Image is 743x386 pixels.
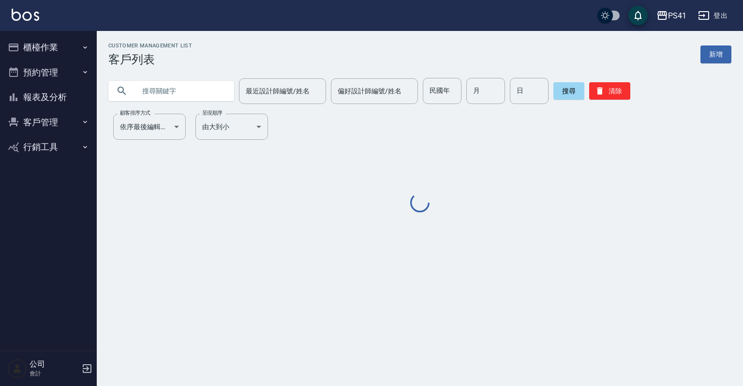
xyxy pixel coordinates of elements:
label: 顧客排序方式 [120,109,150,117]
h2: Customer Management List [108,43,192,49]
button: 櫃檯作業 [4,35,93,60]
button: 行銷工具 [4,134,93,160]
input: 搜尋關鍵字 [135,78,226,104]
h5: 公司 [30,359,79,369]
button: 客戶管理 [4,110,93,135]
img: Person [8,359,27,378]
p: 會計 [30,369,79,378]
h3: 客戶列表 [108,53,192,66]
div: PS41 [668,10,686,22]
button: 搜尋 [553,82,584,100]
div: 由大到小 [195,114,268,140]
a: 新增 [700,45,731,63]
button: 預約管理 [4,60,93,85]
div: 依序最後編輯時間 [113,114,186,140]
button: 報表及分析 [4,85,93,110]
label: 呈現順序 [202,109,223,117]
button: save [628,6,648,25]
button: 登出 [694,7,731,25]
button: 清除 [589,82,630,100]
button: PS41 [653,6,690,26]
img: Logo [12,9,39,21]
